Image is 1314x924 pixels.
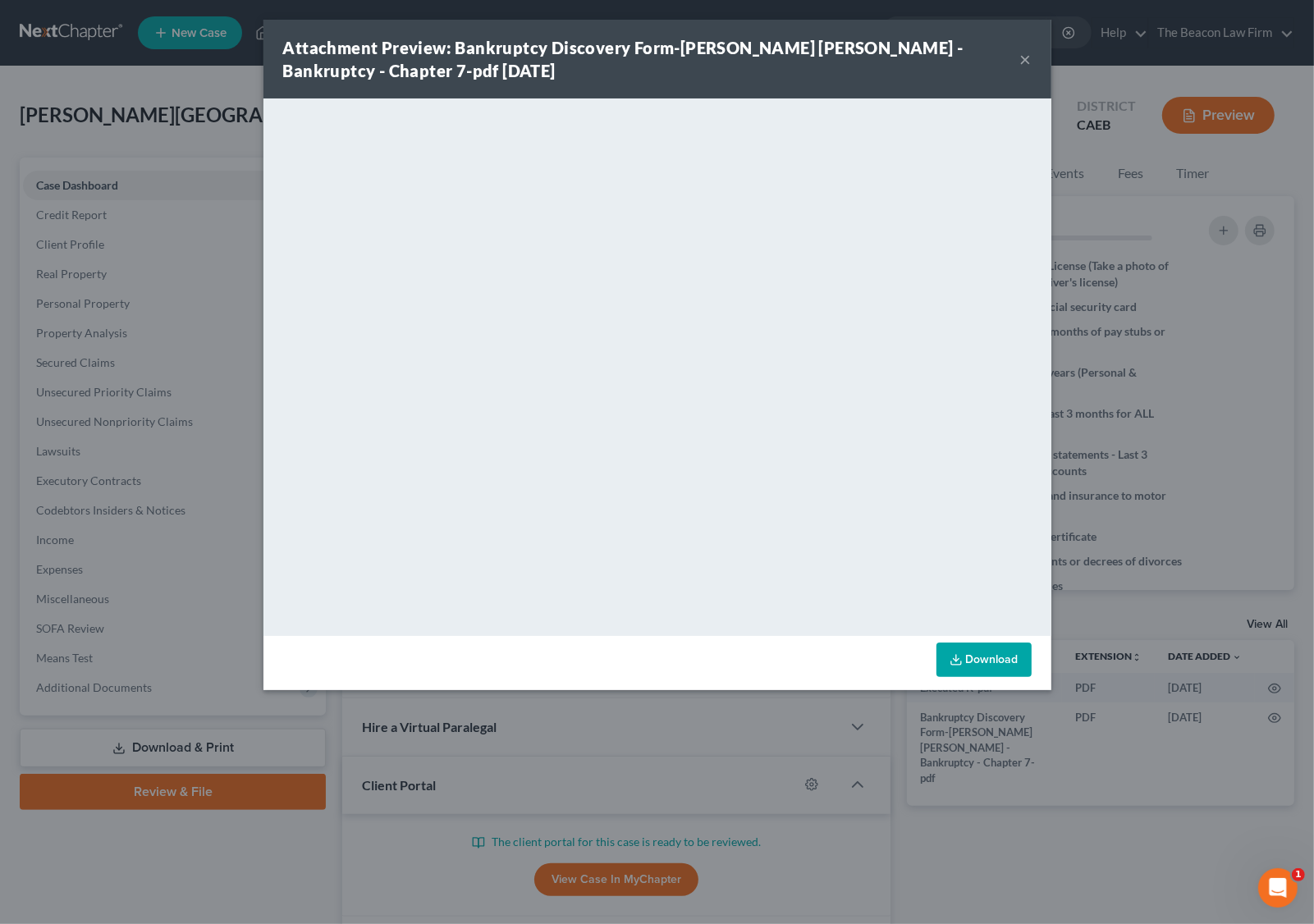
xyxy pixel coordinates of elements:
[263,98,1051,632] iframe: <object ng-attr-data='[URL][DOMAIN_NAME]' type='application/pdf' width='100%' height='650px'></ob...
[1020,49,1032,69] button: ×
[283,38,964,80] strong: Attachment Preview: Bankruptcy Discovery Form-[PERSON_NAME] [PERSON_NAME] - Bankruptcy - Chapter ...
[1292,868,1305,881] span: 1
[1258,868,1298,908] iframe: Intercom live chat
[936,643,1032,677] a: Download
